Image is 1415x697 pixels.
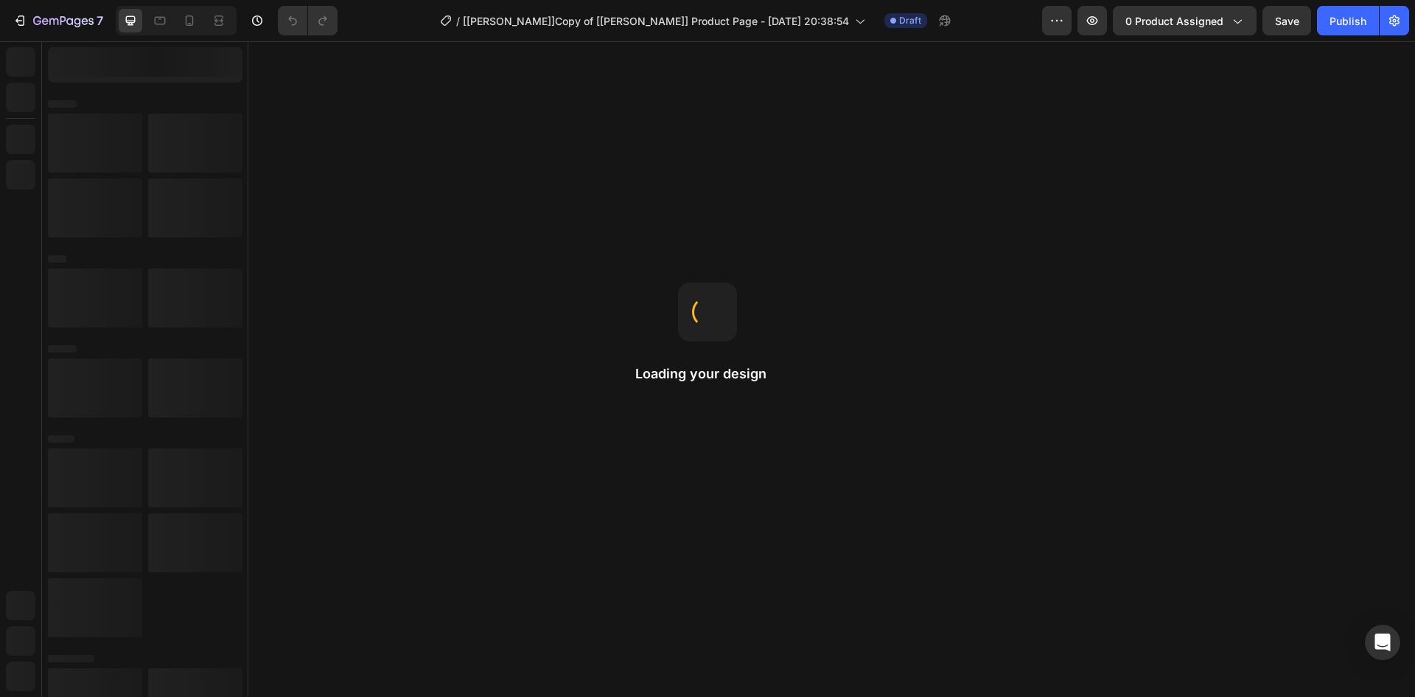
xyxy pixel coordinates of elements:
span: Draft [899,14,921,27]
span: 0 product assigned [1125,13,1223,29]
h2: Loading your design [635,365,780,383]
button: 7 [6,6,110,35]
div: Undo/Redo [278,6,338,35]
button: 0 product assigned [1113,6,1257,35]
span: [[PERSON_NAME]]Copy of [[PERSON_NAME]] Product Page - [DATE] 20:38:54 [463,13,849,29]
button: Publish [1317,6,1379,35]
div: Open Intercom Messenger [1365,625,1400,660]
button: Save [1262,6,1311,35]
p: 7 [97,12,103,30]
span: Save [1275,15,1299,27]
div: Publish [1330,13,1366,29]
span: / [456,13,460,29]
